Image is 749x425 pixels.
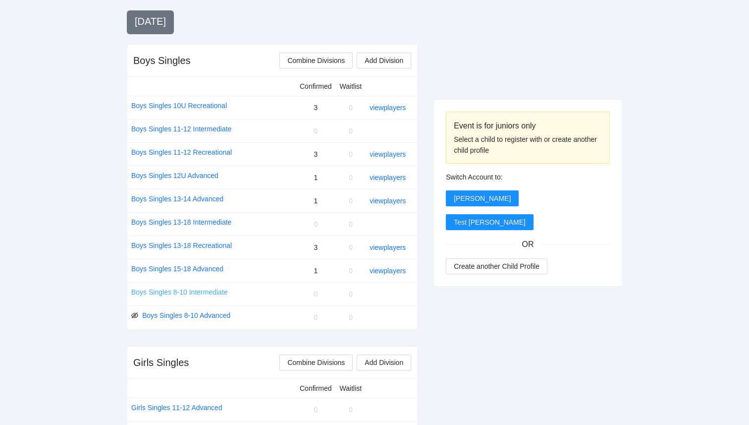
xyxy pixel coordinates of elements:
[287,357,345,368] span: Combine Divisions
[454,134,602,156] div: Select a child to register with or create another child profile
[131,287,228,298] a: Boys Singles 8-10 Intermediate
[135,16,166,27] span: [DATE]
[370,197,406,205] a: view players
[349,104,353,112] span: 0
[357,53,411,68] button: Add Division
[349,150,353,158] span: 0
[349,127,353,135] span: 0
[131,123,231,134] a: Boys Singles 11-12 Intermediate
[142,310,230,321] a: Boys Singles 8-10 Advanced
[349,243,353,251] span: 0
[296,142,336,166] td: 3
[370,243,406,251] a: view players
[446,258,547,274] button: Create another Child Profile
[454,193,511,204] span: [PERSON_NAME]
[131,147,232,158] a: Boys Singles 11-12 Recreational
[296,96,336,119] td: 3
[340,81,362,92] div: Waitlist
[314,220,318,228] span: 0
[349,267,353,275] span: 0
[340,383,362,394] div: Waitlist
[287,55,345,66] span: Combine Divisions
[349,174,353,182] span: 0
[446,214,534,230] button: Test [PERSON_NAME]
[314,406,318,414] span: 0
[514,238,542,250] span: OR
[133,54,191,67] div: Boys Singles
[454,261,539,272] span: Create another Child Profile
[349,197,353,205] span: 0
[296,259,336,282] td: 1
[357,355,411,370] button: Add Division
[131,240,232,251] a: Boys Singles 13-18 Recreational
[365,55,403,66] span: Add Division
[349,220,353,228] span: 0
[131,170,218,181] a: Boys Singles 12U Advanced
[314,290,318,298] span: 0
[296,236,336,259] td: 3
[300,81,332,92] div: Confirmed
[133,356,189,369] div: Girls Singles
[131,263,223,274] a: Boys Singles 15-18 Advanced
[131,193,223,204] a: Boys Singles 13-14 Advanced
[300,383,332,394] div: Confirmed
[370,174,406,182] a: view players
[279,355,353,370] button: Combine Divisions
[131,312,138,319] span: eye-invisible
[314,127,318,135] span: 0
[370,104,406,112] a: view players
[296,166,336,189] td: 1
[279,53,353,68] button: Combine Divisions
[446,172,610,182] div: Switch Account to:
[370,267,406,275] a: view players
[370,150,406,158] a: view players
[349,313,353,321] span: 0
[349,290,353,298] span: 0
[314,313,318,321] span: 0
[454,217,526,228] span: Test [PERSON_NAME]
[131,217,231,228] a: Boys Singles 13-18 Intermediate
[454,120,602,132] div: Event is for juniors only
[131,100,227,111] a: Boys Singles 10U Recreational
[296,189,336,212] td: 1
[446,190,519,206] button: [PERSON_NAME]
[131,402,222,413] a: Girls Singles 11-12 Advanced
[365,357,403,368] span: Add Division
[349,406,353,414] span: 0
